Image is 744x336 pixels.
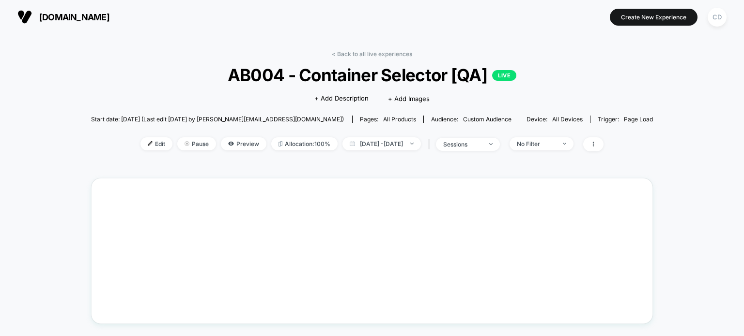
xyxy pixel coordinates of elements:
span: + Add Images [388,95,430,102]
img: Visually logo [17,10,32,24]
div: Audience: [431,116,511,123]
img: end [563,143,566,145]
span: AB004 - Container Selector [QA] [119,65,625,85]
div: Trigger: [598,116,653,123]
div: Pages: [360,116,416,123]
span: Page Load [624,116,653,123]
button: Create New Experience [610,9,697,26]
img: end [185,141,189,146]
button: CD [705,7,729,27]
img: end [489,143,493,145]
span: Preview [221,137,266,150]
div: sessions [443,141,482,148]
p: LIVE [492,70,516,81]
span: | [426,137,436,151]
span: [DATE] - [DATE] [342,137,421,150]
img: calendar [350,141,355,146]
img: edit [148,141,153,146]
div: No Filter [517,140,556,147]
span: Start date: [DATE] (Last edit [DATE] by [PERSON_NAME][EMAIL_ADDRESS][DOMAIN_NAME]) [91,116,344,123]
span: Device: [519,116,590,123]
span: Edit [140,137,172,150]
span: all devices [552,116,583,123]
img: rebalance [279,141,282,146]
span: all products [383,116,416,123]
span: Custom Audience [463,116,511,123]
span: Allocation: 100% [271,137,338,150]
span: + Add Description [314,94,369,103]
span: Pause [177,137,216,150]
div: CD [708,8,727,27]
span: [DOMAIN_NAME] [39,12,109,22]
img: end [410,143,414,145]
a: < Back to all live experiences [332,50,412,58]
button: [DOMAIN_NAME] [15,9,112,25]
